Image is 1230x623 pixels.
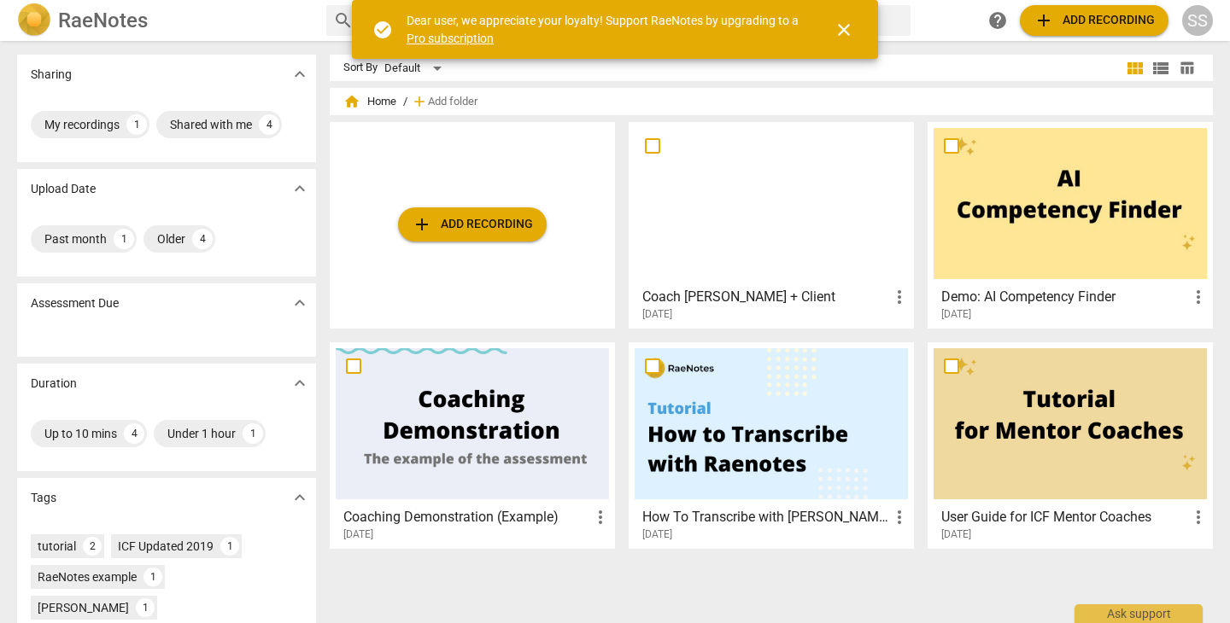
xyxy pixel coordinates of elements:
div: 1 [243,423,263,444]
button: Show more [287,370,313,396]
button: Table view [1174,55,1199,81]
span: home [343,93,360,110]
h3: Coach Soulara + Client [642,287,889,307]
button: Upload [398,207,547,242]
h3: Demo: AI Competency Finder [941,287,1188,307]
h2: RaeNotes [58,9,148,32]
span: Home [343,93,396,110]
div: [PERSON_NAME] [38,599,129,616]
div: 1 [143,568,162,586]
a: How To Transcribe with [PERSON_NAME][DATE] [635,348,908,541]
a: Help [982,5,1013,36]
span: table_chart [1179,60,1195,76]
button: SS [1182,5,1213,36]
div: RaeNotes example [38,568,137,585]
div: 1 [136,598,155,617]
span: more_vert [1188,287,1209,307]
span: view_module [1125,58,1145,79]
div: 4 [192,229,213,249]
a: Coaching Demonstration (Example)[DATE] [336,348,609,541]
div: Older [157,230,185,247]
h3: User Guide for ICF Mentor Coaches [941,507,1188,527]
p: Upload Date [31,180,96,198]
h3: How To Transcribe with RaeNotes [642,507,889,527]
div: Sort By [343,61,378,74]
p: Assessment Due [31,294,119,312]
div: tutorial [38,538,76,555]
span: [DATE] [343,527,373,542]
h3: Coaching Demonstration (Example) [343,507,590,527]
span: close [834,20,854,40]
div: Shared with me [170,116,252,133]
div: 4 [124,423,144,444]
span: add [1034,10,1054,31]
button: Upload [1020,5,1168,36]
div: Past month [44,230,107,247]
span: more_vert [590,507,611,527]
div: Default [384,55,448,82]
p: Tags [31,489,56,507]
span: expand_more [290,487,310,508]
div: 1 [114,229,134,249]
div: My recordings [44,116,120,133]
img: Logo [17,3,51,38]
span: expand_more [290,293,310,313]
span: Add recording [1034,10,1155,31]
span: add [411,93,428,110]
span: [DATE] [941,307,971,322]
span: view_list [1151,58,1171,79]
button: Show more [287,290,313,316]
span: more_vert [889,507,910,527]
span: expand_more [290,373,310,393]
a: Coach [PERSON_NAME] + Client[DATE] [635,128,908,321]
div: 1 [220,537,239,556]
span: [DATE] [642,307,672,322]
div: Ask support [1075,604,1203,623]
span: help [987,10,1008,31]
div: ICF Updated 2019 [118,538,214,555]
button: List view [1148,55,1174,81]
span: check_circle [372,20,393,40]
button: Show more [287,485,313,510]
a: Demo: AI Competency Finder[DATE] [934,128,1207,321]
a: Pro subscription [407,32,494,45]
button: Close [823,9,864,50]
span: Add recording [412,214,533,235]
a: LogoRaeNotes [17,3,313,38]
span: [DATE] [941,527,971,542]
button: Show more [287,176,313,201]
div: Under 1 hour [167,425,236,442]
span: expand_more [290,64,310,84]
span: more_vert [1188,507,1209,527]
span: / [403,96,407,108]
span: search [333,10,354,31]
div: Up to 10 mins [44,425,117,442]
span: Add folder [428,96,477,108]
a: User Guide for ICF Mentor Coaches[DATE] [934,348,1207,541]
span: [DATE] [642,527,672,542]
div: 4 [259,114,279,135]
div: 1 [126,114,147,135]
div: Dear user, we appreciate your loyalty! Support RaeNotes by upgrading to a [407,12,803,47]
span: expand_more [290,178,310,199]
span: add [412,214,432,235]
div: 2 [83,537,102,556]
p: Sharing [31,66,72,84]
button: Tile view [1122,55,1148,81]
p: Duration [31,375,77,393]
button: Show more [287,61,313,87]
span: more_vert [889,287,910,307]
